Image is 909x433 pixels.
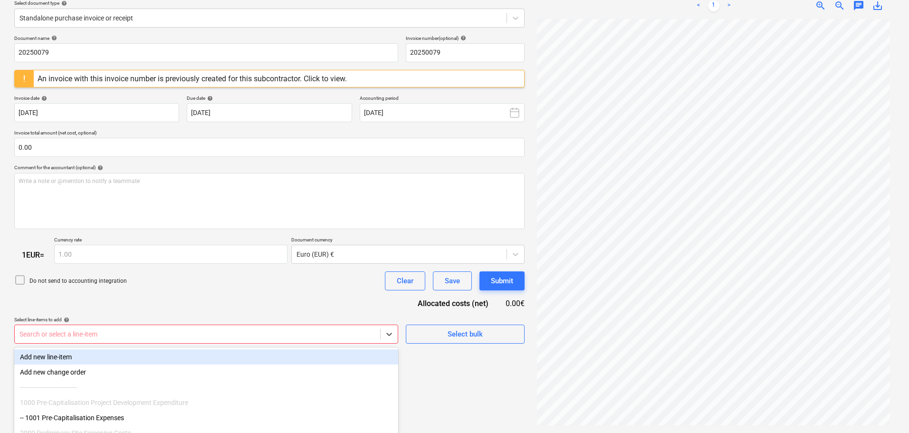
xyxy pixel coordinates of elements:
div: Due date [187,95,352,101]
div: Select bulk [448,328,483,340]
div: Invoice number (optional) [406,35,525,41]
input: Invoice date not specified [14,103,179,122]
div: Submit [491,275,513,287]
div: Add new line-item [14,349,398,365]
div: 1 EUR = [14,250,54,260]
input: Invoice total amount (net cost, optional) [14,138,525,157]
button: Clear [385,271,425,290]
div: An invoice with this invoice number is previously created for this subcontractor. Click to view. [38,74,347,83]
div: Add new change order [14,365,398,380]
div: Comment for the accountant (optional) [14,164,525,171]
div: 0.00€ [504,298,525,309]
p: Document currency [291,237,525,245]
iframe: Chat Widget [861,387,909,433]
div: ------------------------------ [14,380,398,395]
p: Do not send to accounting integration [29,277,127,285]
div: Invoice date [14,95,179,101]
div: Document name [14,35,398,41]
button: Select bulk [406,325,525,344]
button: Submit [479,271,525,290]
p: Accounting period [360,95,525,103]
span: help [459,35,466,41]
div: Save [445,275,460,287]
span: help [39,96,47,101]
input: Due date not specified [187,103,352,122]
p: Invoice total amount (net cost, optional) [14,130,525,138]
div: Select line-items to add [14,317,398,323]
span: help [49,35,57,41]
div: 1000 Pre-Capitalisation Project Development Expenditure [14,395,398,410]
span: help [59,0,67,6]
input: Invoice number [406,43,525,62]
div: Clear [397,275,413,287]
input: Document name [14,43,398,62]
span: help [96,165,103,171]
button: [DATE] [360,103,525,122]
div: -- 1001 Pre-Capitalisation Expenses [14,410,398,425]
div: Allocated costs (net) [401,298,504,309]
button: Save [433,271,472,290]
span: help [62,317,69,323]
p: Currency rate [54,237,287,245]
span: help [205,96,213,101]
